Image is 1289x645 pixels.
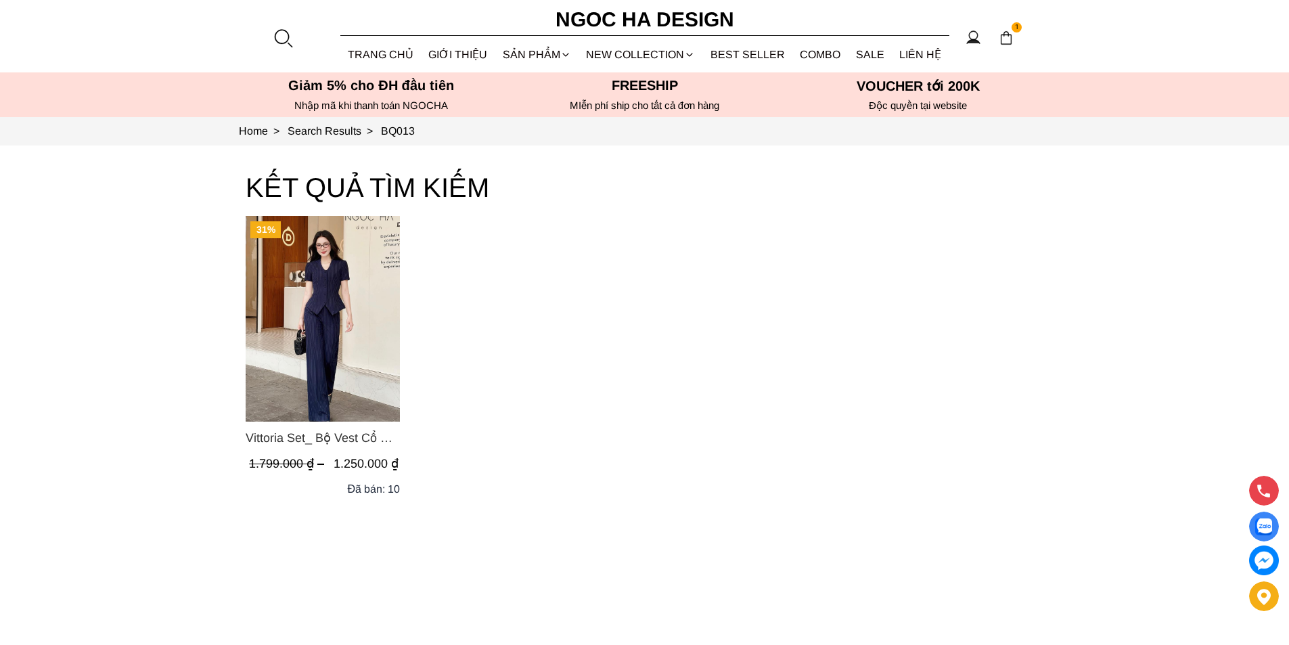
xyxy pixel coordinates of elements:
[999,30,1014,45] img: img-CART-ICON-ksit0nf1
[246,216,400,422] img: Vittoria Set_ Bộ Vest Cổ V Quần Suông Kẻ Sọc BQ013
[340,37,422,72] a: TRANG CHỦ
[1255,518,1272,535] img: Display image
[792,37,849,72] a: Combo
[268,125,285,137] span: >
[543,3,746,36] a: Ngoc Ha Design
[1012,22,1022,33] span: 1
[579,37,703,72] a: NEW COLLECTION
[381,125,415,137] a: Link to BQ013
[288,78,454,93] font: Giảm 5% cho ĐH đầu tiên
[246,166,1044,209] h3: KẾT QUẢ TÌM KIẾM
[246,428,400,447] a: Link to Vittoria Set_ Bộ Vest Cổ V Quần Suông Kẻ Sọc BQ013
[1249,546,1279,575] a: messenger
[249,457,327,470] span: 1.799.000 ₫
[334,457,399,470] span: 1.250.000 ₫
[246,428,400,447] span: Vittoria Set_ Bộ Vest Cổ V Quần Suông Kẻ Sọc BQ013
[849,37,892,72] a: SALE
[239,125,288,137] a: Link to Home
[294,99,448,111] font: Nhập mã khi thanh toán NGOCHA
[421,37,495,72] a: GIỚI THIỆU
[288,125,381,137] a: Link to Search Results
[892,37,949,72] a: LIÊN HỆ
[612,78,678,93] font: Freeship
[347,481,400,497] div: Đã bán: 10
[786,78,1051,94] h5: VOUCHER tới 200K
[361,125,378,137] span: >
[246,216,400,422] a: Product image - Vittoria Set_ Bộ Vest Cổ V Quần Suông Kẻ Sọc BQ013
[512,99,777,112] h6: MIễn phí ship cho tất cả đơn hàng
[495,37,579,72] div: SẢN PHẨM
[786,99,1051,112] h6: Độc quyền tại website
[1249,512,1279,541] a: Display image
[703,37,793,72] a: BEST SELLER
